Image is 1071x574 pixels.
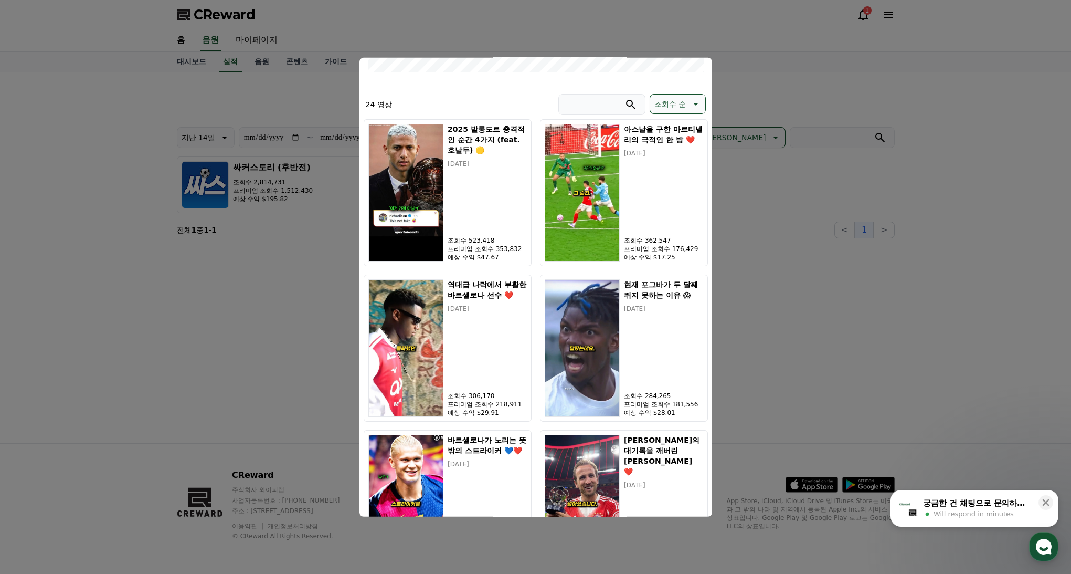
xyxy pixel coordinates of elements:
[624,400,703,408] p: 프리미엄 조회수 181,556
[624,481,703,489] p: [DATE]
[366,99,392,109] p: 24 영상
[368,279,444,416] img: 역대급 나락에서 부활한 바르셀로나 선수 ❤️
[448,159,526,168] p: [DATE]
[540,119,708,266] button: 아스날을 구한 마르티넬리의 극적인 한 방 ❤️ 아스날을 구한 마르티넬리의 극적인 한 방 ❤️ [DATE] 조회수 362,547 프리미엄 조회수 176,429 예상 수익 $17.25
[368,434,444,572] img: 바르셀로나가 노리는 뜻밖의 스트라이커 💙❤️
[368,123,444,261] img: 2025 발롱도르 충격적인 순간 4가지 (feat.호날두) 🟡
[448,253,526,261] p: 예상 수익 $47.67
[364,274,532,421] button: 역대급 나락에서 부활한 바르셀로나 선수 ❤️ 역대급 나락에서 부활한 바르셀로나 선수 ❤️ [DATE] 조회수 306,170 프리미엄 조회수 218,911 예상 수익 $29.91
[624,391,703,400] p: 조회수 284,265
[545,123,620,261] img: 아스날을 구한 마르티넬리의 극적인 한 방 ❤️
[624,408,703,416] p: 예상 수익 $28.01
[545,279,620,416] img: 현재 포그바가 두 달째 뛰지 못하는 이유 😱
[359,57,712,516] div: modal
[448,123,526,155] h5: 2025 발롱도르 충격적인 순간 4가지 (feat.호날두) 🟡
[448,460,526,468] p: [DATE]
[448,236,526,244] p: 조회수 523,418
[27,349,45,357] span: Home
[545,434,620,572] img: 호날두의 대기록을 깨버린 해리 케인 ❤️
[650,93,705,113] button: 조회수 순
[3,333,69,359] a: Home
[448,279,526,300] h5: 역대급 나락에서 부활한 바르셀로나 선수 ❤️
[624,149,703,157] p: [DATE]
[135,333,202,359] a: Settings
[364,119,532,266] button: 2025 발롱도르 충격적인 순간 4가지 (feat.호날두) 🟡 2025 발롱도르 충격적인 순간 4가지 (feat.호날두) 🟡 [DATE] 조회수 523,418 프리미엄 조회수...
[624,244,703,253] p: 프리미엄 조회수 176,429
[624,253,703,261] p: 예상 수익 $17.25
[448,408,526,416] p: 예상 수익 $29.91
[448,244,526,253] p: 프리미엄 조회수 353,832
[87,349,118,358] span: Messages
[448,400,526,408] p: 프리미엄 조회수 218,911
[624,123,703,144] h5: 아스날을 구한 마르티넬리의 극적인 한 방 ❤️
[624,304,703,312] p: [DATE]
[654,96,686,111] p: 조회수 순
[624,236,703,244] p: 조회수 362,547
[624,434,703,476] h5: [PERSON_NAME]의 대기록을 깨버린 [PERSON_NAME] ❤️
[448,434,526,455] h5: 바르셀로나가 노리는 뜻밖의 스트라이커 💙❤️
[155,349,181,357] span: Settings
[540,274,708,421] button: 현재 포그바가 두 달째 뛰지 못하는 이유 😱 현재 포그바가 두 달째 뛰지 못하는 이유 😱 [DATE] 조회수 284,265 프리미엄 조회수 181,556 예상 수익 $28.01
[69,333,135,359] a: Messages
[448,391,526,400] p: 조회수 306,170
[448,304,526,312] p: [DATE]
[624,279,703,300] h5: 현재 포그바가 두 달째 뛰지 못하는 이유 😱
